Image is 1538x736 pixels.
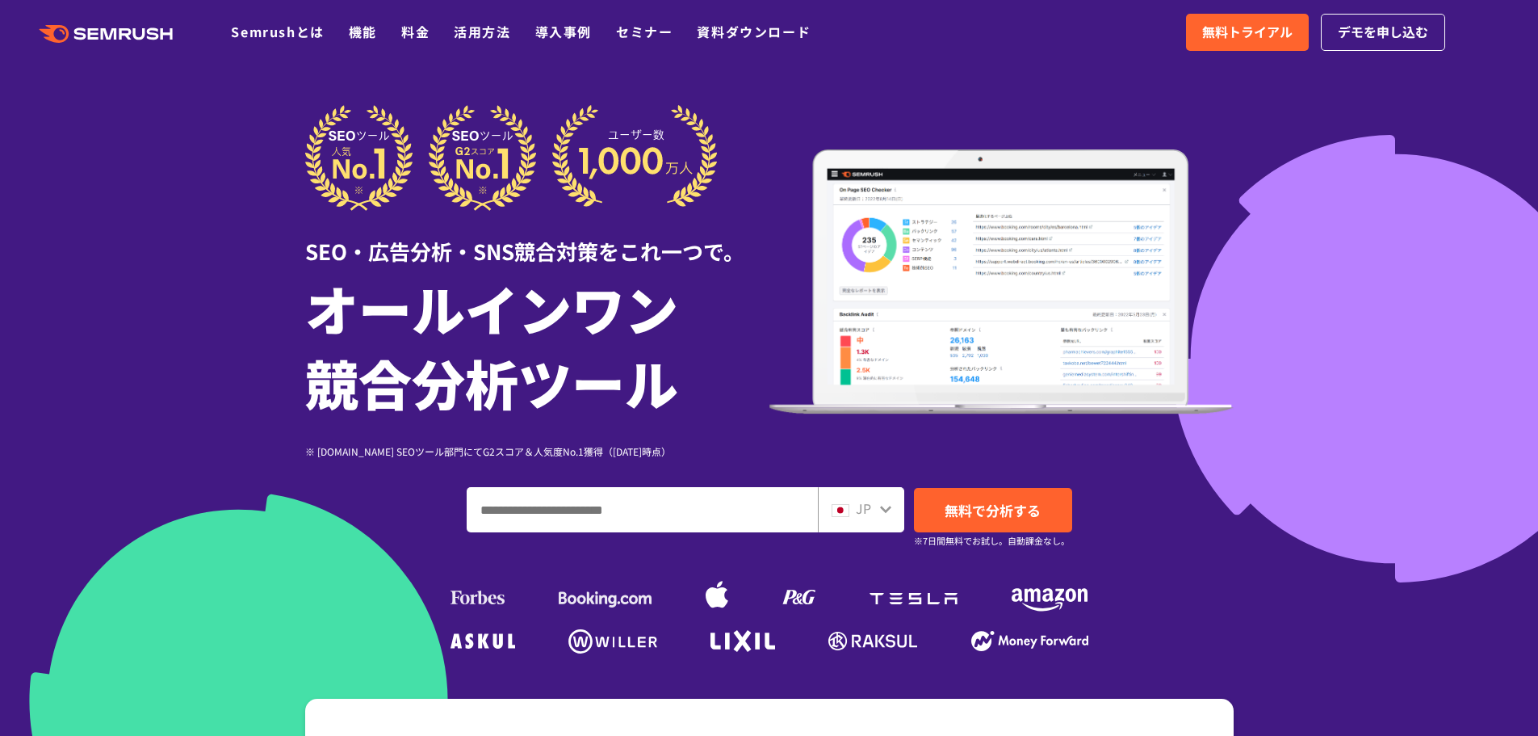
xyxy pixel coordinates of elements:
a: Semrushとは [231,22,324,41]
span: デモを申し込む [1338,22,1428,43]
a: デモを申し込む [1321,14,1445,51]
input: ドメイン、キーワードまたはURLを入力してください [467,488,817,532]
a: 無料トライアル [1186,14,1309,51]
a: セミナー [616,22,673,41]
div: ※ [DOMAIN_NAME] SEOツール部門にてG2スコア＆人気度No.1獲得（[DATE]時点） [305,444,769,459]
a: 活用方法 [454,22,510,41]
a: 機能 [349,22,377,41]
a: 無料で分析する [914,488,1072,532]
span: JP [856,498,871,518]
a: 導入事例 [535,22,592,41]
span: 無料トライアル [1202,22,1293,43]
div: SEO・広告分析・SNS競合対策をこれ一つで。 [305,211,769,267]
a: 資料ダウンロード [697,22,811,41]
h1: オールインワン 競合分析ツール [305,271,769,419]
small: ※7日間無料でお試し。自動課金なし。 [914,533,1070,549]
span: 無料で分析する [945,500,1041,520]
a: 料金 [401,22,430,41]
